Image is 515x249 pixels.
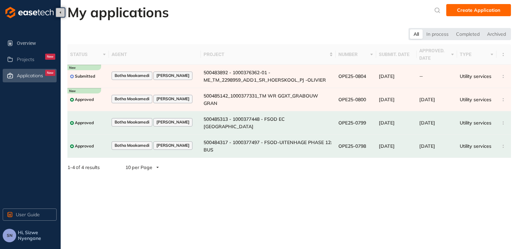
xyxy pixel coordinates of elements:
span: type [460,51,488,58]
span: 500485142_1000377331_TM WR GGXT_GRABOUW GRAN [204,93,318,106]
span: number [338,51,368,58]
span: [DATE] [379,143,395,149]
span: 500484317 - 1000377497 - FSOD-UITENHAGE PHASE 12: BUS [204,139,332,153]
span: Approved [75,97,94,102]
span: [PERSON_NAME] [156,143,189,148]
span: [DATE] [419,120,435,126]
div: Completed [452,29,483,39]
span: OPE25-0804 [338,73,366,79]
span: 4 results [81,164,100,170]
span: project [204,51,328,58]
th: project [201,44,336,65]
span: status [70,51,101,58]
span: [DATE] [379,96,395,103]
span: Botha Mookamedi [115,120,149,124]
span: OPE25-0799 [338,120,366,126]
div: All [410,29,423,39]
div: New [45,54,55,60]
span: Overview [17,36,55,50]
th: submit. date [376,44,417,65]
button: Create Application [446,4,511,16]
span: SN [7,233,12,238]
strong: 1 - 4 [67,164,75,170]
th: agent [109,44,201,65]
span: Utility services [460,143,491,149]
span: [DATE] [379,73,395,79]
span: Utility services [460,120,491,126]
span: User Guide [16,211,40,218]
span: 500483892 - 1000376362-01 - ME_TM_2298959_ADD1_SR_HOERSKOOL_PJ -OLIVIER [204,70,326,83]
span: Hi, Sizwe Nyengane [18,230,58,241]
div: of [57,164,111,171]
th: approved. date [417,44,457,65]
span: [DATE] [419,143,435,149]
span: Botha Mookamedi [115,73,149,78]
span: 500485313 - 1000377448 - FSOD EC [GEOGRAPHIC_DATA] [204,116,285,130]
span: OPE25-0798 [338,143,366,149]
img: logo [5,7,54,18]
button: SN [3,229,16,242]
span: Utility services [460,96,491,103]
h2: My applications [67,4,169,20]
span: Submitted [75,74,95,79]
span: [DATE] [419,96,435,103]
div: Archived [483,29,510,39]
span: Approved [75,144,94,148]
span: — [419,74,423,79]
span: OPE25-0800 [338,96,366,103]
th: type [457,44,496,65]
span: [PERSON_NAME] [156,73,189,78]
span: Approved [75,120,94,125]
span: Projects [17,57,34,62]
span: [DATE] [379,120,395,126]
span: approved. date [419,47,449,62]
div: In process [423,29,452,39]
span: Create Application [457,6,500,14]
th: number [336,44,376,65]
div: New [45,70,55,76]
span: [PERSON_NAME] [156,120,189,124]
span: Botha Mookamedi [115,143,149,148]
button: User Guide [3,209,57,221]
span: [PERSON_NAME] [156,96,189,101]
th: status [67,44,109,65]
span: Utility services [460,73,491,79]
span: Applications [17,73,43,79]
span: Botha Mookamedi [115,96,149,101]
